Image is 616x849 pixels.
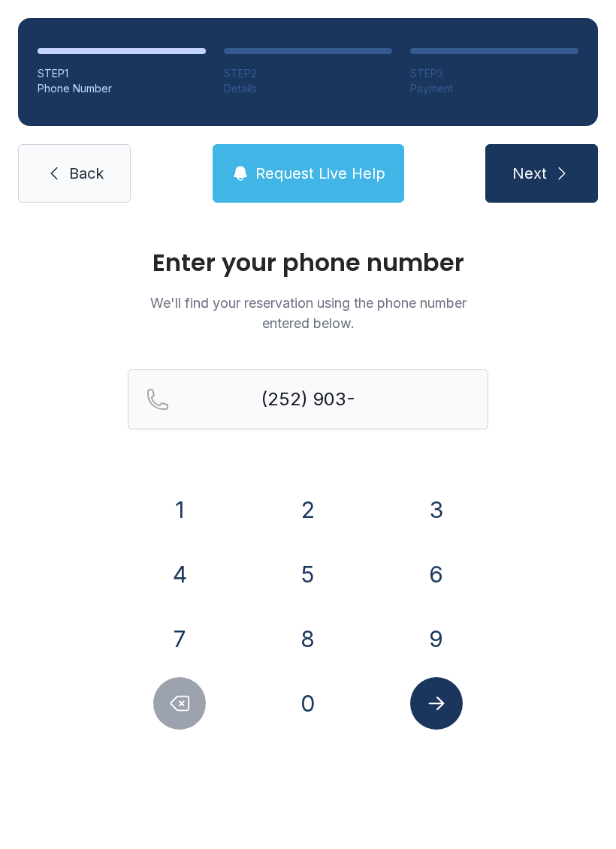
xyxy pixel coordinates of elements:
h1: Enter your phone number [128,251,488,275]
button: 7 [153,613,206,665]
div: STEP 2 [224,66,392,81]
button: 9 [410,613,463,665]
div: Payment [410,81,578,96]
button: 6 [410,548,463,601]
span: Request Live Help [255,163,385,184]
div: STEP 1 [38,66,206,81]
button: 5 [282,548,334,601]
button: 4 [153,548,206,601]
p: We'll find your reservation using the phone number entered below. [128,293,488,333]
button: 3 [410,483,463,536]
div: STEP 3 [410,66,578,81]
button: 2 [282,483,334,536]
button: 8 [282,613,334,665]
button: 1 [153,483,206,536]
button: 0 [282,677,334,730]
div: Phone Number [38,81,206,96]
button: Delete number [153,677,206,730]
button: Submit lookup form [410,677,463,730]
span: Back [69,163,104,184]
span: Next [512,163,547,184]
input: Reservation phone number [128,369,488,429]
div: Details [224,81,392,96]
